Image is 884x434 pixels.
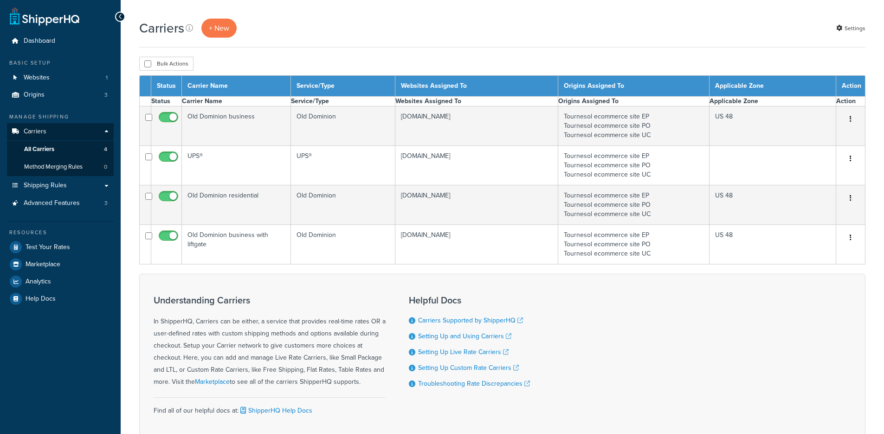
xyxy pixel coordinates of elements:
td: [DOMAIN_NAME] [395,146,558,185]
a: Troubleshooting Rate Discrepancies [418,379,530,388]
span: Advanced Features [24,199,80,207]
a: Test Your Rates [7,239,114,256]
th: Applicable Zone [709,76,836,97]
a: Dashboard [7,33,114,50]
h3: Helpful Docs [409,295,530,305]
a: Analytics [7,273,114,290]
th: Action [836,76,865,97]
a: Shipping Rules [7,177,114,194]
a: Websites 1 [7,69,114,86]
span: Analytics [26,278,51,286]
a: Method Merging Rules 0 [7,158,114,176]
button: Bulk Actions [139,57,194,71]
span: Carriers [24,128,46,136]
a: Setting Up Live Rate Carriers [418,347,509,357]
div: Manage Shipping [7,113,114,121]
td: Tournesol ecommerce site EP Tournesol ecommerce site PO Tournesol ecommerce site UC [558,225,710,264]
a: Marketplace [7,256,114,273]
a: Settings [836,22,865,35]
div: Basic Setup [7,59,114,67]
td: UPS® [182,146,291,185]
td: [DOMAIN_NAME] [395,185,558,225]
span: Method Merging Rules [24,163,83,171]
div: Find all of our helpful docs at: [154,397,386,417]
span: All Carriers [24,145,54,153]
a: Carriers [7,123,114,140]
th: Carrier Name [182,97,291,106]
td: Old Dominion [291,106,395,146]
span: Websites [24,74,50,82]
span: Shipping Rules [24,182,67,190]
td: [DOMAIN_NAME] [395,225,558,264]
th: Status [151,97,182,106]
td: US 48 [709,106,836,146]
a: Carriers Supported by ShipperHQ [418,316,523,325]
li: Websites [7,69,114,86]
a: All Carriers 4 [7,141,114,158]
span: Help Docs [26,295,56,303]
div: In ShipperHQ, Carriers can be either, a service that provides real-time rates OR a user-defined r... [154,295,386,388]
li: All Carriers [7,141,114,158]
a: Origins 3 [7,86,114,104]
th: Origins Assigned To [558,76,710,97]
th: Status [151,76,182,97]
td: Old Dominion business with liftgate [182,225,291,264]
a: + New [201,19,237,38]
a: Marketplace [195,377,230,387]
div: Resources [7,229,114,237]
span: 4 [104,145,107,153]
td: Old Dominion [291,185,395,225]
span: 3 [104,91,108,99]
td: Tournesol ecommerce site EP Tournesol ecommerce site PO Tournesol ecommerce site UC [558,106,710,146]
th: Websites Assigned To [395,97,558,106]
span: Marketplace [26,261,60,269]
td: US 48 [709,225,836,264]
th: Carrier Name [182,76,291,97]
td: Tournesol ecommerce site EP Tournesol ecommerce site PO Tournesol ecommerce site UC [558,185,710,225]
td: [DOMAIN_NAME] [395,106,558,146]
td: Old Dominion business [182,106,291,146]
li: Advanced Features [7,195,114,212]
a: ShipperHQ Help Docs [239,406,312,415]
th: Websites Assigned To [395,76,558,97]
span: Origins [24,91,45,99]
td: Old Dominion residential [182,185,291,225]
td: UPS® [291,146,395,185]
a: Help Docs [7,290,114,307]
th: Action [836,97,865,106]
a: ShipperHQ Home [10,7,79,26]
a: Setting Up Custom Rate Carriers [418,363,519,373]
li: Origins [7,86,114,104]
span: Dashboard [24,37,55,45]
a: Advanced Features 3 [7,195,114,212]
li: Method Merging Rules [7,158,114,176]
td: Old Dominion [291,225,395,264]
span: 3 [104,199,108,207]
th: Origins Assigned To [558,97,710,106]
li: Carriers [7,123,114,176]
span: Test Your Rates [26,243,70,251]
h1: Carriers [139,19,184,37]
th: Service/Type [291,97,395,106]
a: Setting Up and Using Carriers [418,331,511,341]
th: Applicable Zone [709,97,836,106]
span: 1 [106,74,108,82]
td: US 48 [709,185,836,225]
h3: Understanding Carriers [154,295,386,305]
th: Service/Type [291,76,395,97]
td: Tournesol ecommerce site EP Tournesol ecommerce site PO Tournesol ecommerce site UC [558,146,710,185]
span: 0 [104,163,107,171]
